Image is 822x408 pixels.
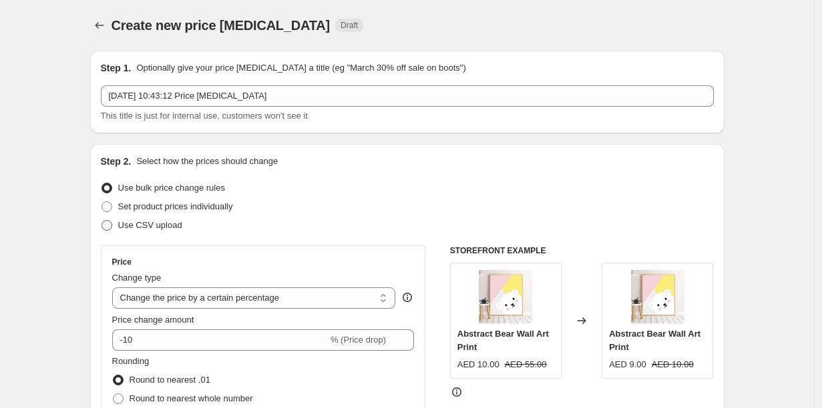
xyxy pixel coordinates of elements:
span: AED 9.00 [609,359,646,369]
span: % (Price drop) [331,335,386,345]
div: help [401,291,414,304]
span: Abstract Bear Wall Art Print [457,329,549,352]
h2: Step 1. [101,61,132,75]
span: AED 10.00 [652,359,694,369]
span: Round to nearest .01 [130,375,210,385]
img: AB101_1_80x.jpg [479,270,532,323]
span: Abstract Bear Wall Art Print [609,329,700,352]
span: AED 55.00 [505,359,547,369]
span: Use CSV upload [118,220,182,230]
span: Draft [341,20,358,31]
span: Change type [112,273,162,283]
p: Select how the prices should change [136,155,278,168]
span: Price change amount [112,315,194,325]
span: Round to nearest whole number [130,393,253,403]
img: AB101_1_80x.jpg [631,270,684,323]
h2: Step 2. [101,155,132,168]
span: Rounding [112,356,150,366]
span: AED 10.00 [457,359,499,369]
h3: Price [112,257,132,267]
span: Set product prices individually [118,201,233,211]
span: Use bulk price change rules [118,183,225,193]
button: Price change jobs [90,16,109,35]
span: Create new price [MEDICAL_DATA] [112,18,331,33]
input: -15 [112,329,328,351]
h6: STOREFRONT EXAMPLE [450,245,714,256]
input: 30% off holiday sale [101,85,714,107]
span: This title is just for internal use, customers won't see it [101,111,308,121]
p: Optionally give your price [MEDICAL_DATA] a title (eg "March 30% off sale on boots") [136,61,465,75]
